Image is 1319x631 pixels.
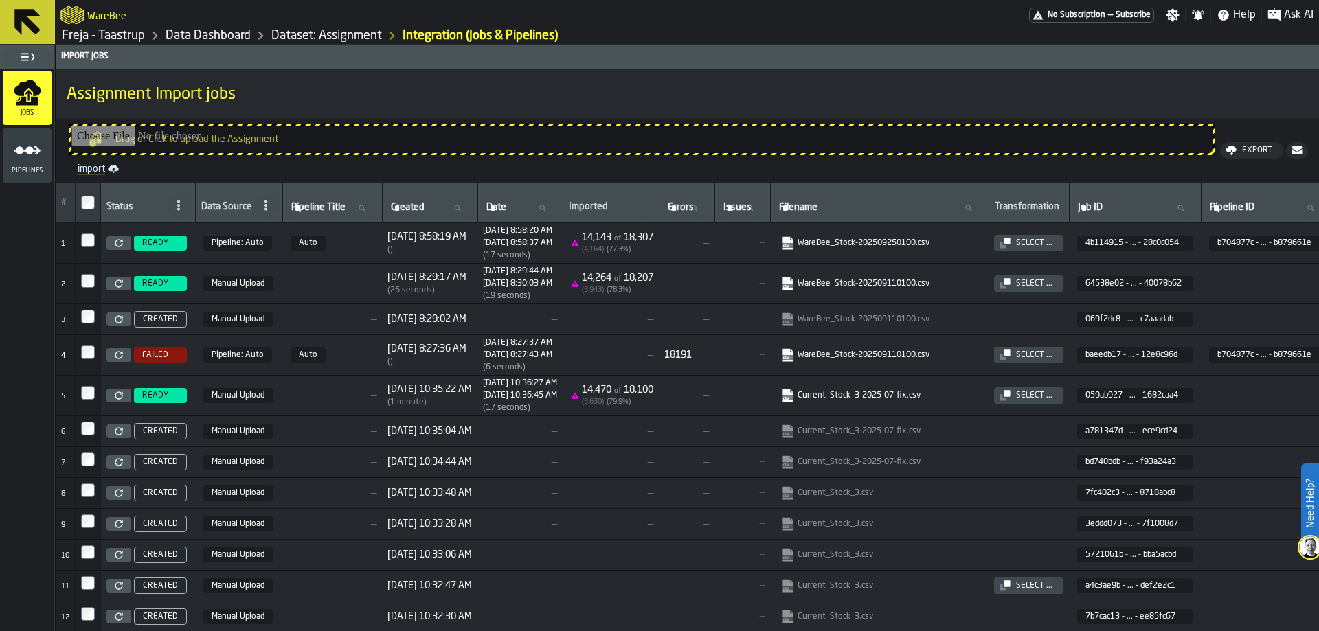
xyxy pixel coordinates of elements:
[582,385,653,395] div: 14,470 18,100
[3,47,52,67] label: button-toggle-Toggle Full Menu
[67,81,1308,84] h2: Sub Title
[291,202,346,213] span: label
[131,311,190,328] a: CREATED
[483,426,557,437] span: —
[288,390,376,401] span: —
[607,246,631,253] span: ( 77.3 %)
[568,611,653,622] span: —
[1077,516,1193,531] span: 3eddd073-520f-48a5-baf7-dc8a7f1008d7
[483,314,557,325] span: —
[483,403,557,413] div: Import duration (start to completion)
[61,198,67,207] span: #
[778,452,980,472] span: Current_Stock_3-2025-07-fix.csv
[781,277,975,290] a: link-to-https://s3.eu-west-1.amazonaws.com/import.app.warebee.com/64538e02-3d80-4425-9982-1ab6400...
[203,312,273,327] span: Manual Upload
[387,357,466,367] div: Time between creation and start (import delay / Re-Import)
[288,426,376,437] span: —
[1116,10,1151,20] span: Subscribe
[1085,279,1182,288] span: 64538e02 - ... - 40078b62
[614,235,621,242] span: of
[720,350,765,360] span: —
[483,226,552,236] div: Started at 1758783500368
[721,199,765,217] input: label
[143,550,178,560] span: CREATED
[720,314,765,324] span: —
[1077,347,1193,363] span: baeedb17-ac6e-4fd4-8fb2-2de912e8c96d
[781,312,975,326] a: link-to-null
[568,314,653,325] span: —
[720,550,765,560] span: —
[61,552,69,560] span: 10
[483,363,552,372] div: Import duration (start to completion)
[61,459,65,467] span: 7
[723,202,752,213] span: label
[131,454,190,470] a: CREATED
[61,521,65,529] span: 9
[61,317,65,324] span: 3
[143,426,178,436] span: CREATED
[781,424,975,438] a: link-to-null
[288,278,376,289] span: —
[62,28,145,43] a: link-to-/wh/i/36c4991f-68ef-4ca7-ab45-a2252c911eea
[1233,7,1256,23] span: Help
[72,161,1212,177] a: link-to-/wh/i/36c4991f-68ef-4ca7-ab45-a2252c911eea/import/assignment/
[81,386,95,400] input: InputCheckbox-label-react-aria9798928981-:r2qh:
[483,518,557,529] span: —
[288,457,376,468] span: —
[81,514,95,528] input: InputCheckbox-label-react-aria9798928981-:r2ql:
[3,128,52,183] li: menu Pipelines
[1303,465,1318,542] label: Need Help?
[201,201,252,215] div: Data Source
[664,487,709,498] span: —
[61,428,65,436] span: 6
[483,266,552,276] div: Started at 1757572184219
[778,422,980,441] span: Current_Stock_3-2025-07-fix.csv
[781,610,975,623] a: link-to-null
[291,236,326,251] span: Auto
[81,422,95,435] input: InputCheckbox-label-react-aria9798928981-:r2qi:
[483,279,552,288] div: Completed at 1757572203758
[664,580,709,591] span: —
[387,549,472,560] span: [DATE] 10:33:06 AM
[664,278,709,289] span: —
[483,291,552,301] div: Import duration (start to completion)
[483,549,557,560] span: —
[720,238,765,248] span: —
[203,424,273,439] span: Manual Upload
[1085,314,1182,324] span: 069f2dc8 - ... - c7aaadab
[720,391,765,400] span: —
[61,393,65,400] span: 5
[81,196,95,209] input: InputCheckbox-label-react-aria9798928981-:r2q2:
[203,388,273,403] span: Manual Upload
[81,576,95,590] label: InputCheckbox-label-react-aria9798928981-:r2qn:
[81,607,95,621] input: InputCheckbox-label-react-aria9798928981-:r2qo:
[67,84,236,106] span: Assignment Import jobs
[778,514,980,534] span: Current_Stock_3.csv
[61,281,65,288] span: 2
[271,28,382,43] a: link-to-/wh/i/36c4991f-68ef-4ca7-ab45-a2252c911eea/data/assignments/
[994,275,1063,292] button: button-Select ...
[61,614,69,621] span: 12
[203,276,273,291] span: Manual Upload
[1085,612,1182,621] span: 7b7cac13 - ... - ee85fc67
[781,455,975,469] a: link-to-null
[664,349,709,360] div: 18191
[779,202,818,213] span: label
[1029,8,1154,23] a: link-to-/wh/i/36c4991f-68ef-4ca7-ab45-a2252c911eea/pricing/
[1011,238,1058,248] div: Select ...
[483,457,557,468] span: —
[665,199,709,217] input: label
[387,231,466,242] span: [DATE] 8:58:19 AM
[607,398,631,406] span: ( 79.9 %)
[60,27,687,44] nav: Breadcrumb
[387,457,472,468] span: [DATE] 10:34:44 AM
[720,457,765,467] span: —
[288,314,376,325] span: —
[203,547,273,562] span: Manual Upload
[81,483,95,497] input: InputCheckbox-label-react-aria9798928981-:r2qk:
[1011,279,1058,288] div: Select ...
[387,286,466,295] div: Time between creation and start (import delay / Re-Import)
